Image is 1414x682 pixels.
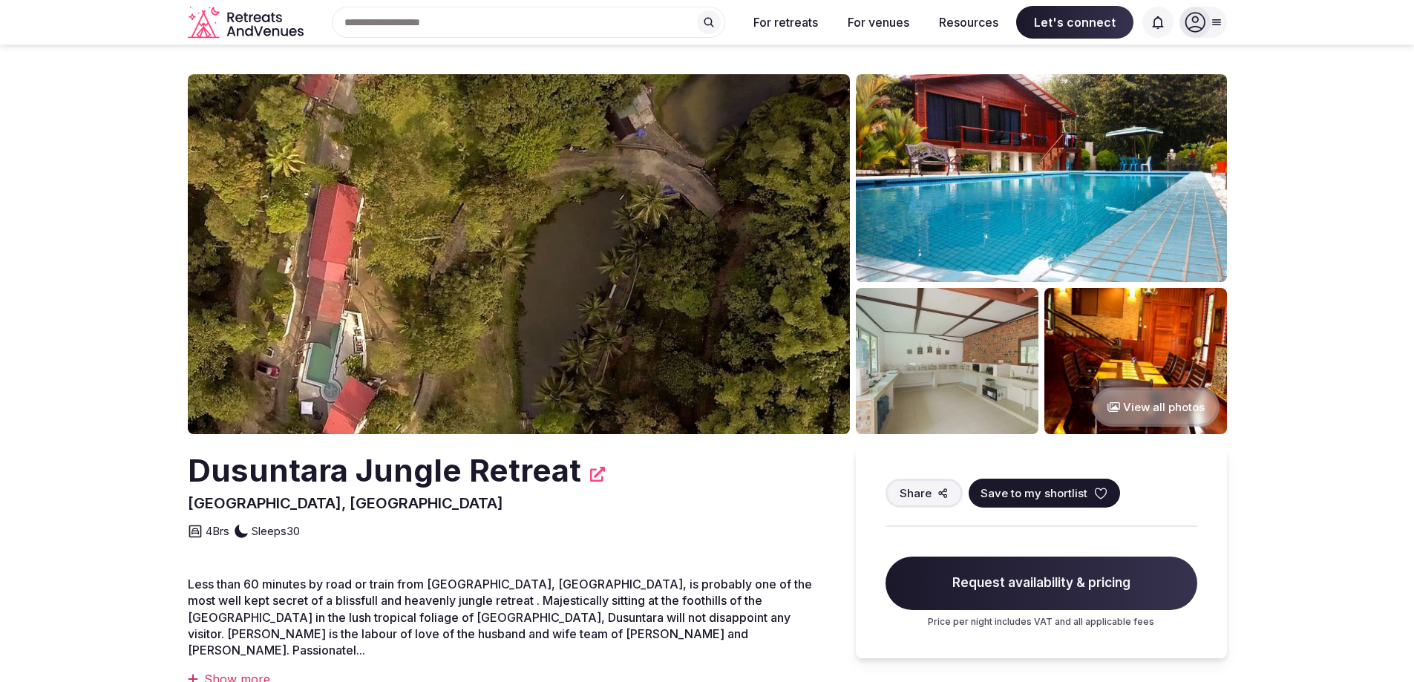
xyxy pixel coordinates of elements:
svg: Retreats and Venues company logo [188,6,307,39]
span: Less than 60 minutes by road or train from [GEOGRAPHIC_DATA], [GEOGRAPHIC_DATA], is probably one ... [188,577,812,658]
span: Let's connect [1016,6,1133,39]
img: Venue gallery photo [1044,288,1227,434]
img: Venue gallery photo [856,74,1227,282]
img: Venue gallery photo [856,288,1038,434]
a: Visit the homepage [188,6,307,39]
span: Request availability & pricing [886,557,1197,610]
span: Save to my shortlist [981,485,1087,501]
span: [GEOGRAPHIC_DATA], [GEOGRAPHIC_DATA] [188,494,503,512]
img: Venue cover photo [188,74,850,434]
h2: Dusuntara Jungle Retreat [188,449,581,493]
button: For venues [836,6,921,39]
button: For retreats [742,6,830,39]
button: View all photos [1093,387,1220,427]
span: Share [900,485,932,501]
button: Resources [927,6,1010,39]
button: Save to my shortlist [969,479,1120,508]
span: 4 Brs [206,523,229,539]
button: Share [886,479,963,508]
span: Sleeps 30 [252,523,300,539]
p: Price per night includes VAT and all applicable fees [886,616,1197,629]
